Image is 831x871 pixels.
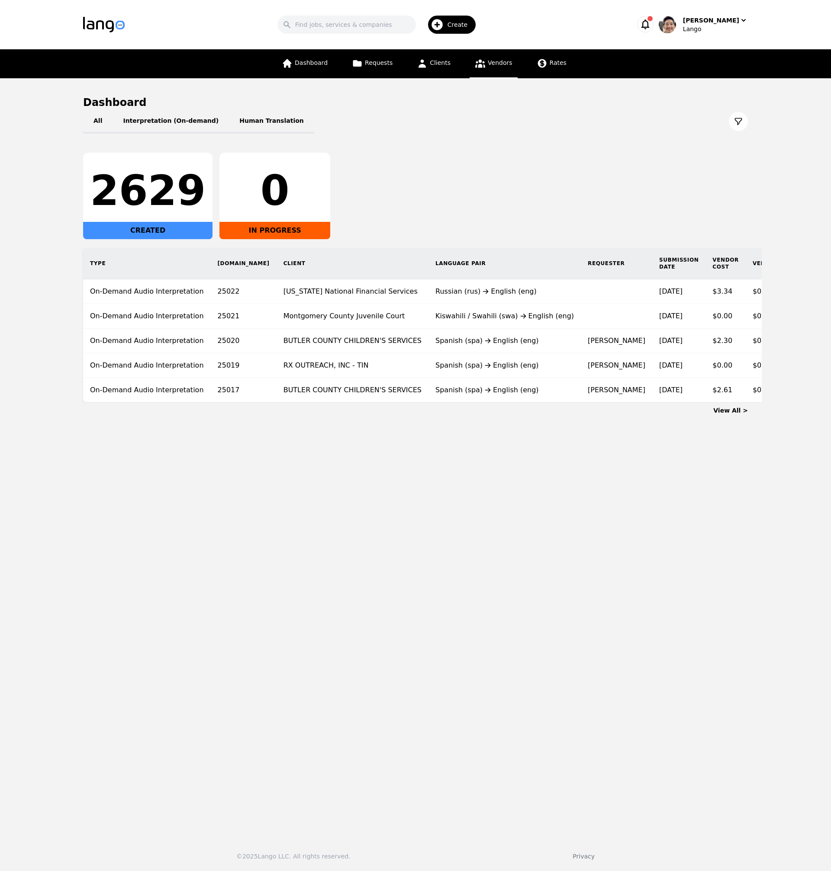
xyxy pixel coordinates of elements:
[659,16,676,33] img: User Profile
[435,286,574,297] div: Russian (rus) English (eng)
[659,16,748,33] button: User Profile[PERSON_NAME]Lango
[705,248,746,279] th: Vendor Cost
[550,59,567,66] span: Rates
[277,378,428,403] td: BUTLER COUNTY CHILDREN'S SERVICES
[488,59,512,66] span: Vendors
[729,112,748,131] button: Filter
[705,279,746,304] td: $3.34
[470,49,517,78] a: Vendors
[211,279,277,304] td: 25022
[226,170,323,211] div: 0
[435,385,574,395] div: Spanish (spa) English (eng)
[295,59,328,66] span: Dashboard
[83,353,211,378] td: On-Demand Audio Interpretation
[746,248,806,279] th: Vendor Rate
[573,853,595,860] a: Privacy
[753,336,799,345] span: $0.27/minute
[277,329,428,353] td: BUTLER COUNTY CHILDREN'S SERVICES
[211,353,277,378] td: 25019
[229,109,314,134] button: Human Translation
[581,248,652,279] th: Requester
[659,386,683,394] time: [DATE]
[753,361,775,369] span: $0.00/
[659,312,683,320] time: [DATE]
[659,361,683,369] time: [DATE]
[365,59,393,66] span: Requests
[659,336,683,345] time: [DATE]
[683,25,748,33] div: Lango
[83,304,211,329] td: On-Demand Audio Interpretation
[211,329,277,353] td: 25020
[83,279,211,304] td: On-Demand Audio Interpretation
[652,248,705,279] th: Submission Date
[753,287,799,295] span: $0.43/minute
[211,378,277,403] td: 25017
[753,312,775,320] span: $0.00/
[90,170,206,211] div: 2629
[83,329,211,353] td: On-Demand Audio Interpretation
[83,248,211,279] th: Type
[277,16,416,34] input: Find jobs, services & companies
[83,109,113,134] button: All
[113,109,229,134] button: Interpretation (On-demand)
[705,304,746,329] td: $0.00
[428,248,581,279] th: Language Pair
[211,248,277,279] th: [DOMAIN_NAME]
[581,329,652,353] td: [PERSON_NAME]
[435,360,574,371] div: Spanish (spa) English (eng)
[705,378,746,403] td: $2.61
[83,222,213,239] div: CREATED
[83,17,125,32] img: Logo
[659,287,683,295] time: [DATE]
[83,378,211,403] td: On-Demand Audio Interpretation
[435,311,574,321] div: Kiswahili / Swahili (swa) English (eng)
[416,12,481,37] button: Create
[705,329,746,353] td: $2.30
[713,407,748,414] a: View All >
[277,304,428,329] td: Montgomery County Juvenile Court
[430,59,451,66] span: Clients
[211,304,277,329] td: 25021
[753,386,799,394] span: $0.27/minute
[277,248,428,279] th: Client
[219,222,330,239] div: IN PROGRESS
[435,336,574,346] div: Spanish (spa) English (eng)
[277,49,333,78] a: Dashboard
[347,49,398,78] a: Requests
[705,353,746,378] td: $0.00
[448,20,474,29] span: Create
[531,49,572,78] a: Rates
[581,378,652,403] td: [PERSON_NAME]
[83,96,748,109] h1: Dashboard
[236,852,350,861] div: © 2025 Lango LLC. All rights reserved.
[277,353,428,378] td: RX OUTREACH, INC - TIN
[683,16,739,25] div: [PERSON_NAME]
[277,279,428,304] td: [US_STATE] National Financial Services
[412,49,456,78] a: Clients
[581,353,652,378] td: [PERSON_NAME]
